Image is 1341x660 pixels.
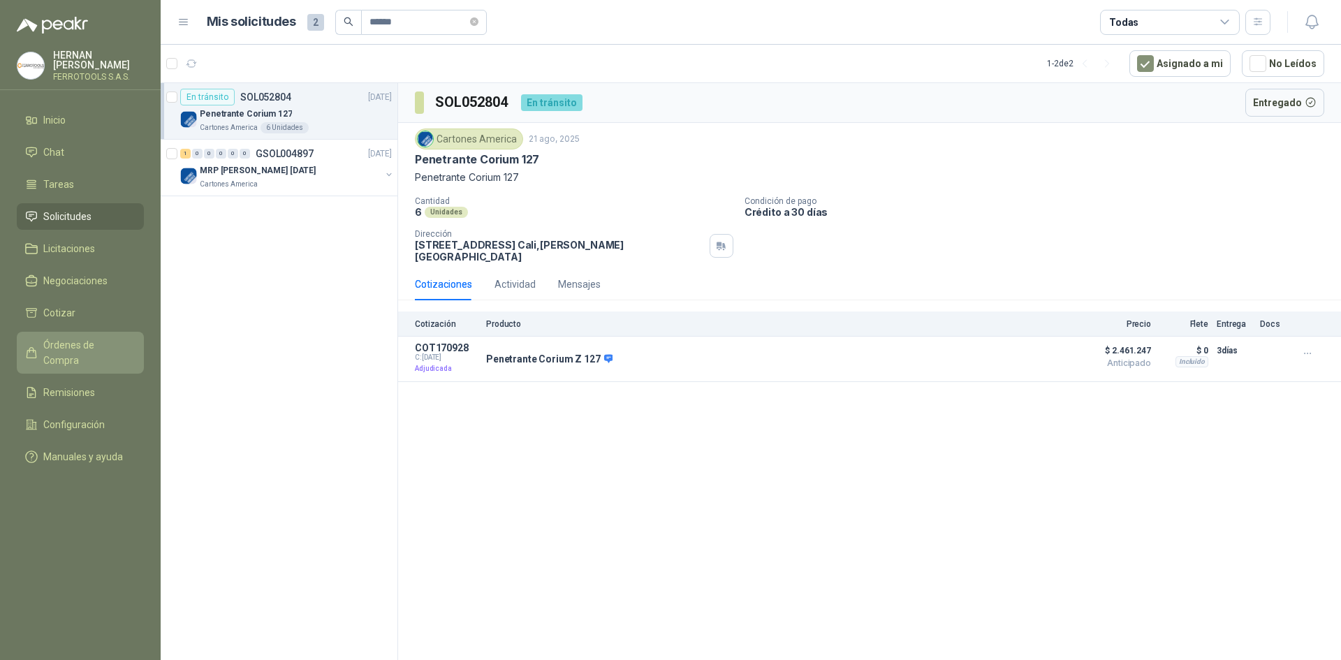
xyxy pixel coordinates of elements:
[1129,50,1231,77] button: Asignado a mi
[368,91,392,104] p: [DATE]
[418,131,433,147] img: Company Logo
[307,14,324,31] span: 2
[43,112,66,128] span: Inicio
[17,52,44,79] img: Company Logo
[415,277,472,292] div: Cotizaciones
[1081,342,1151,359] span: $ 2.461.247
[344,17,353,27] span: search
[204,149,214,159] div: 0
[1217,319,1252,329] p: Entrega
[43,305,75,321] span: Cotizar
[180,145,395,190] a: 1 0 0 0 0 0 GSOL004897[DATE] Company LogoMRP [PERSON_NAME] [DATE]Cartones America
[1081,319,1151,329] p: Precio
[415,129,523,149] div: Cartones America
[415,353,478,362] span: C: [DATE]
[200,164,316,177] p: MRP [PERSON_NAME] [DATE]
[17,17,88,34] img: Logo peakr
[43,273,108,288] span: Negociaciones
[745,206,1335,218] p: Crédito a 30 días
[216,149,226,159] div: 0
[43,241,95,256] span: Licitaciones
[180,111,197,128] img: Company Logo
[161,83,397,140] a: En tránsitoSOL052804[DATE] Company LogoPenetrante Corium 127Cartones America6 Unidades
[180,149,191,159] div: 1
[53,50,144,70] p: HERNAN [PERSON_NAME]
[486,353,613,366] p: Penetrante Corium Z 127
[529,133,580,146] p: 21 ago, 2025
[1175,356,1208,367] div: Incluido
[200,122,258,133] p: Cartones America
[17,139,144,166] a: Chat
[425,207,468,218] div: Unidades
[1217,342,1252,359] p: 3 días
[415,342,478,353] p: COT170928
[368,147,392,161] p: [DATE]
[558,277,601,292] div: Mensajes
[415,152,539,167] p: Penetrante Corium 127
[435,91,510,113] h3: SOL052804
[1159,319,1208,329] p: Flete
[200,108,292,121] p: Penetrante Corium 127
[17,235,144,262] a: Licitaciones
[43,209,91,224] span: Solicitudes
[521,94,582,111] div: En tránsito
[43,337,131,368] span: Órdenes de Compra
[256,149,314,159] p: GSOL004897
[43,385,95,400] span: Remisiones
[240,149,250,159] div: 0
[43,145,64,160] span: Chat
[486,319,1073,329] p: Producto
[17,332,144,374] a: Órdenes de Compra
[1242,50,1324,77] button: No Leídos
[1047,52,1118,75] div: 1 - 2 de 2
[43,417,105,432] span: Configuración
[228,149,238,159] div: 0
[261,122,309,133] div: 6 Unidades
[470,17,478,26] span: close-circle
[1109,15,1138,30] div: Todas
[415,229,704,239] p: Dirección
[470,15,478,29] span: close-circle
[207,12,296,32] h1: Mis solicitudes
[180,168,197,184] img: Company Logo
[745,196,1335,206] p: Condición de pago
[415,362,478,376] p: Adjudicada
[43,449,123,464] span: Manuales y ayuda
[192,149,203,159] div: 0
[17,411,144,438] a: Configuración
[415,206,422,218] p: 6
[1245,89,1325,117] button: Entregado
[1081,359,1151,367] span: Anticipado
[494,277,536,292] div: Actividad
[17,379,144,406] a: Remisiones
[240,92,291,102] p: SOL052804
[1159,342,1208,359] p: $ 0
[1260,319,1288,329] p: Docs
[17,267,144,294] a: Negociaciones
[17,107,144,133] a: Inicio
[180,89,235,105] div: En tránsito
[415,196,733,206] p: Cantidad
[17,443,144,470] a: Manuales y ayuda
[200,179,258,190] p: Cartones America
[17,300,144,326] a: Cotizar
[415,170,1324,185] p: Penetrante Corium 127
[415,319,478,329] p: Cotización
[43,177,74,192] span: Tareas
[415,239,704,263] p: [STREET_ADDRESS] Cali , [PERSON_NAME][GEOGRAPHIC_DATA]
[53,73,144,81] p: FERROTOOLS S.A.S.
[17,203,144,230] a: Solicitudes
[17,171,144,198] a: Tareas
